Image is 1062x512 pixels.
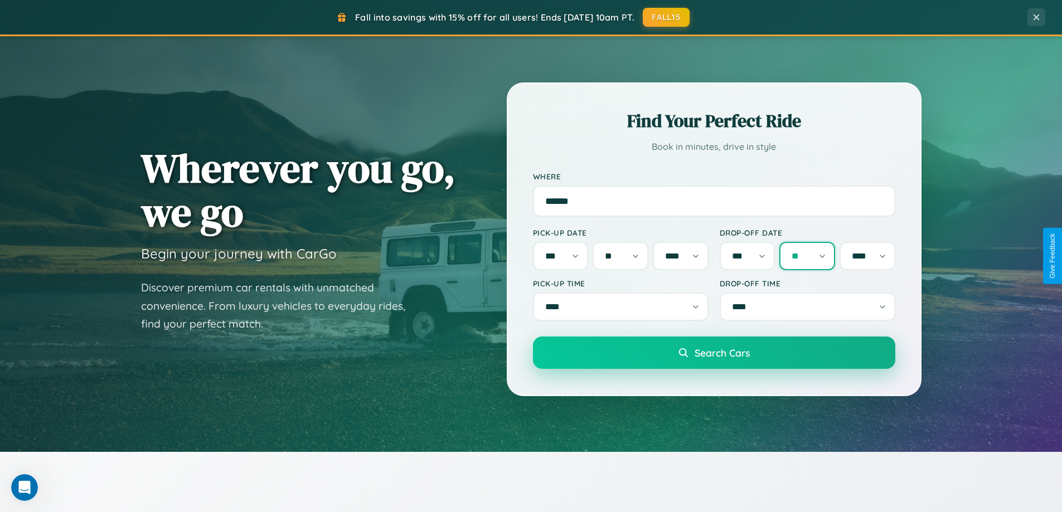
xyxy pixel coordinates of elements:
p: Discover premium car rentals with unmatched convenience. From luxury vehicles to everyday rides, ... [141,279,420,333]
iframe: Intercom live chat [11,474,38,501]
label: Pick-up Date [533,228,709,237]
div: Give Feedback [1049,233,1056,279]
h1: Wherever you go, we go [141,146,455,234]
h2: Find Your Perfect Ride [533,109,895,133]
button: Search Cars [533,337,895,369]
span: Fall into savings with 15% off for all users! Ends [DATE] 10am PT. [355,12,634,23]
label: Where [533,172,895,181]
label: Drop-off Time [720,279,895,288]
h3: Begin your journey with CarGo [141,245,337,262]
label: Drop-off Date [720,228,895,237]
label: Pick-up Time [533,279,709,288]
p: Book in minutes, drive in style [533,139,895,155]
span: Search Cars [695,347,750,359]
button: FALL15 [643,8,690,27]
